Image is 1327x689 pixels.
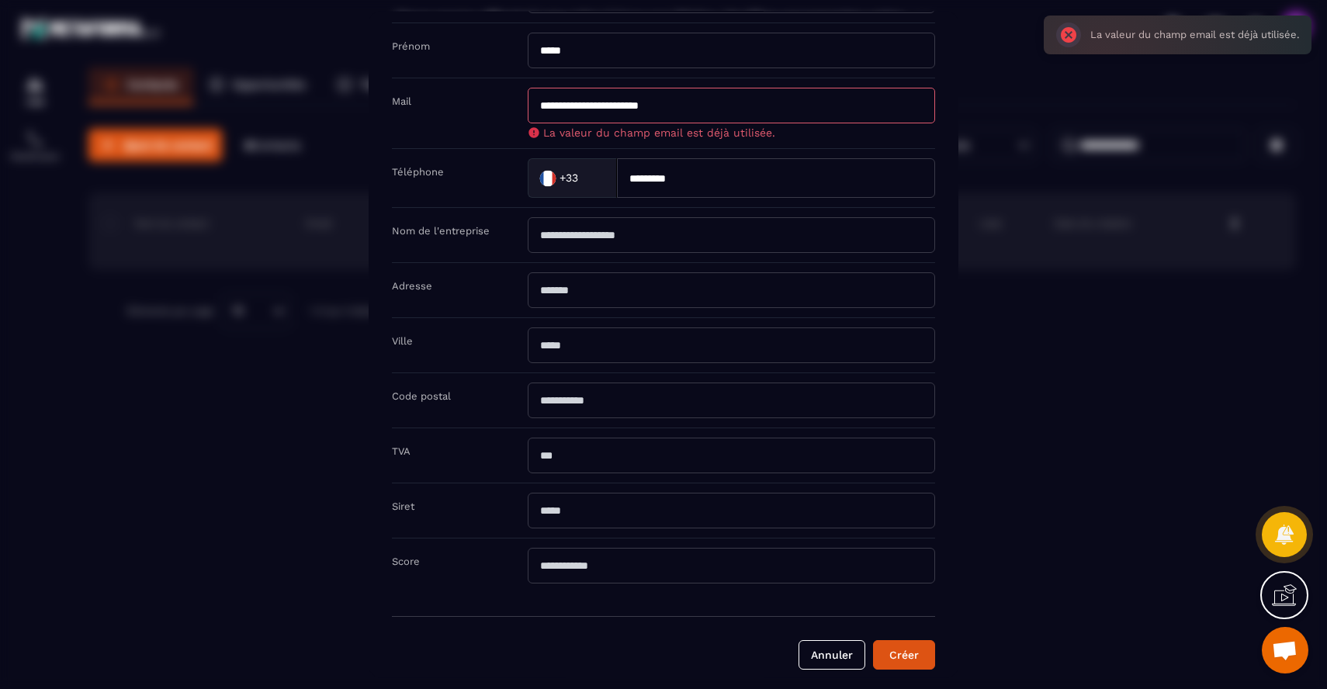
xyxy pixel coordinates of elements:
label: TVA [392,445,411,457]
label: Code postal [392,390,451,402]
label: Nom de l'entreprise [392,225,490,237]
label: Siret [392,500,414,512]
div: Search for option [528,158,617,198]
img: Country Flag [532,163,563,194]
button: Créer [873,640,935,670]
label: Prénom [392,40,430,52]
label: Score [392,556,420,567]
span: La valeur du champ email est déjà utilisée. [543,126,775,139]
input: Search for option [581,167,601,190]
label: Téléphone [392,166,444,178]
button: Annuler [799,640,865,670]
label: Adresse [392,280,432,292]
label: Mail [392,95,411,107]
label: Ville [392,335,413,347]
a: Ouvrir le chat [1262,627,1308,673]
span: +33 [560,171,578,186]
